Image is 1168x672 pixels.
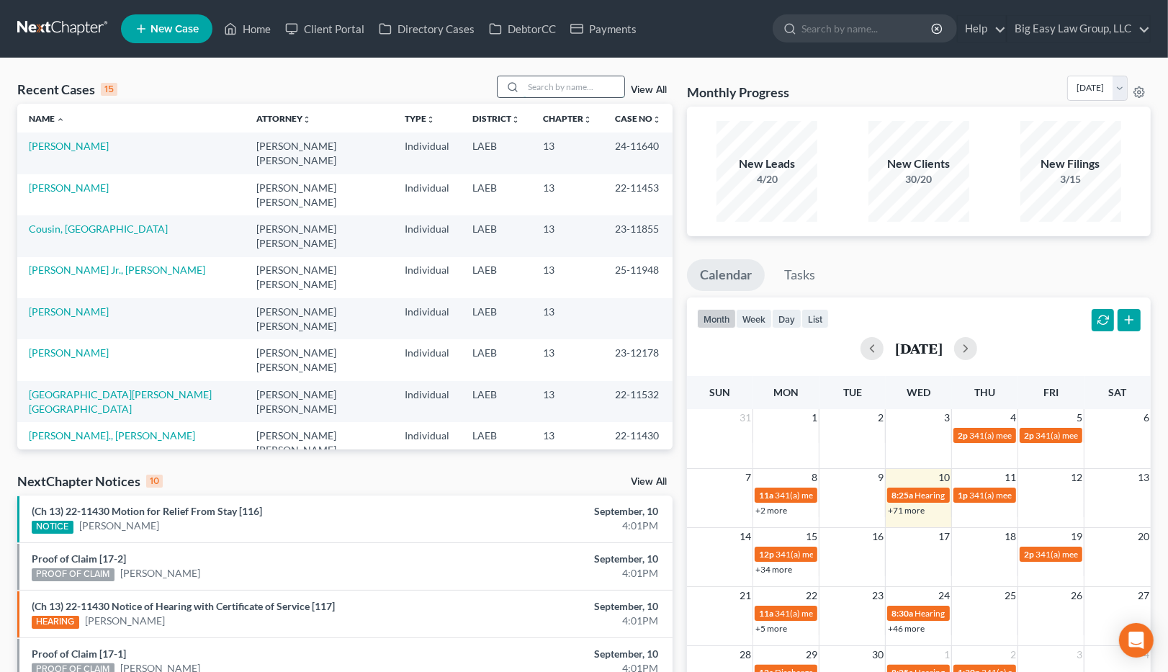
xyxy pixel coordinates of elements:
[652,115,661,124] i: unfold_more
[32,648,126,660] a: Proof of Claim [17-1]
[459,614,658,628] div: 4:01PM
[915,490,1027,501] span: Hearing for [PERSON_NAME]
[32,568,114,581] div: PROOF OF CLAIM
[461,422,531,463] td: LAEB
[531,381,603,422] td: 13
[1007,16,1150,42] a: Big Easy Law Group, LLC
[245,298,393,339] td: [PERSON_NAME] [PERSON_NAME]
[461,257,531,298] td: LAEB
[755,623,787,634] a: +5 more
[531,133,603,174] td: 13
[1069,528,1084,545] span: 19
[245,133,393,174] td: [PERSON_NAME] [PERSON_NAME]
[801,309,829,328] button: list
[543,113,592,124] a: Chapterunfold_more
[1136,587,1151,604] span: 27
[1024,549,1034,560] span: 2p
[459,599,658,614] div: September, 10
[631,477,667,487] a: View All
[1043,386,1059,398] span: Fri
[738,409,753,426] span: 31
[245,174,393,215] td: [PERSON_NAME] [PERSON_NAME]
[482,16,563,42] a: DebtorCC
[738,528,753,545] span: 14
[738,646,753,663] span: 28
[32,600,335,612] a: (Ch 13) 22-11430 Notice of Hearing with Certificate of Service [117]
[29,264,205,276] a: [PERSON_NAME] Jr., [PERSON_NAME]
[716,172,817,187] div: 4/20
[29,223,168,235] a: Cousin, [GEOGRAPHIC_DATA]
[583,115,592,124] i: unfold_more
[1119,623,1154,658] div: Open Intercom Messenger
[531,339,603,380] td: 13
[1075,646,1084,663] span: 3
[738,587,753,604] span: 21
[245,339,393,380] td: [PERSON_NAME] [PERSON_NAME]
[85,614,165,628] a: [PERSON_NAME]
[459,566,658,581] div: 4:01PM
[245,422,393,463] td: [PERSON_NAME] [PERSON_NAME]
[801,15,933,42] input: Search by name...
[687,259,765,291] a: Calendar
[32,552,126,565] a: Proof of Claim [17-2]
[907,386,930,398] span: Wed
[245,257,393,298] td: [PERSON_NAME] [PERSON_NAME]
[146,475,163,488] div: 10
[895,341,943,356] h2: [DATE]
[759,490,773,501] span: 11a
[524,76,624,97] input: Search by name...
[804,646,819,663] span: 29
[459,647,658,661] div: September, 10
[405,113,435,124] a: Typeunfold_more
[958,430,968,441] span: 2p
[974,386,995,398] span: Thu
[775,608,914,619] span: 341(a) meeting for [PERSON_NAME]
[29,429,195,442] a: [PERSON_NAME]., [PERSON_NAME]
[687,84,789,101] h3: Monthly Progress
[245,381,393,422] td: [PERSON_NAME] [PERSON_NAME]
[56,115,65,124] i: expand_less
[937,469,951,486] span: 10
[461,381,531,422] td: LAEB
[1142,409,1151,426] span: 6
[603,381,673,422] td: 22-11532
[531,215,603,256] td: 13
[278,16,372,42] a: Client Portal
[1003,587,1017,604] span: 25
[876,409,885,426] span: 2
[603,174,673,215] td: 22-11453
[810,409,819,426] span: 1
[29,182,109,194] a: [PERSON_NAME]
[459,519,658,533] div: 4:01PM
[775,490,914,501] span: 341(a) meeting for [PERSON_NAME]
[759,549,774,560] span: 12p
[771,259,828,291] a: Tasks
[888,623,925,634] a: +46 more
[603,422,673,463] td: 22-11430
[32,521,73,534] div: NOTICE
[969,490,1108,501] span: 341(a) meeting for [PERSON_NAME]
[461,298,531,339] td: LAEB
[759,608,773,619] span: 11a
[531,257,603,298] td: 13
[393,422,461,463] td: Individual
[531,422,603,463] td: 13
[871,528,885,545] span: 16
[1003,469,1017,486] span: 11
[603,339,673,380] td: 23-12178
[217,16,278,42] a: Home
[755,505,787,516] a: +2 more
[1009,409,1017,426] span: 4
[755,564,792,575] a: +34 more
[603,133,673,174] td: 24-11640
[709,386,730,398] span: Sun
[302,115,311,124] i: unfold_more
[372,16,482,42] a: Directory Cases
[29,388,212,415] a: [GEOGRAPHIC_DATA][PERSON_NAME][GEOGRAPHIC_DATA]
[1009,646,1017,663] span: 2
[1003,528,1017,545] span: 18
[697,309,736,328] button: month
[958,490,968,501] span: 1p
[891,490,913,501] span: 8:25a
[943,409,951,426] span: 3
